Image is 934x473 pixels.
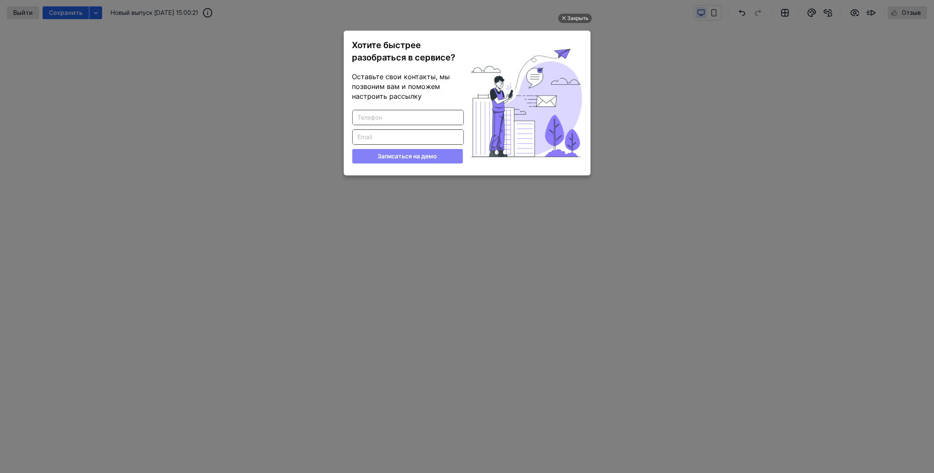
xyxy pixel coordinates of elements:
input: Телефон [353,110,463,125]
span: Оставьте свои контакты, мы позвоним вам и поможем настроить рассылку [352,72,450,100]
button: Записаться на демо [352,149,463,163]
div: Закрыть [568,14,589,23]
input: Email [353,130,463,144]
span: Хотите быстрее разобраться в сервисе? [352,40,456,63]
